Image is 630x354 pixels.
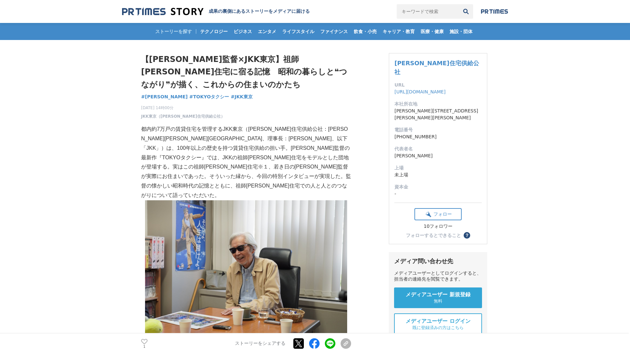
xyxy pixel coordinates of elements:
[394,270,482,282] div: メディアユーザーとしてログインすると、担当者の連絡先を閲覧できます。
[141,94,188,100] span: #[PERSON_NAME]
[280,23,317,40] a: ライフスタイル
[459,4,473,19] button: 検索
[145,200,347,335] img: thumbnail_0fe8d800-4b64-11f0-a60d-cfae4edd808c.JPG
[447,29,475,34] span: 施設・団体
[122,7,310,16] a: 成果の裏側にあるストーリーをメディアに届ける 成果の裏側にあるストーリーをメディアに届ける
[434,298,442,304] span: 無料
[394,60,479,75] a: [PERSON_NAME]住宅供給公社
[255,23,279,40] a: エンタメ
[380,29,417,34] span: キャリア・教育
[394,184,482,190] dt: 資本金
[481,9,508,14] img: prtimes
[141,53,351,91] h1: 【[PERSON_NAME]監督×JKK東京】祖師[PERSON_NAME]住宅に宿る記憶 昭和の暮らしと❝つながり❞が描く、これからの住まいのかたち
[351,29,379,34] span: 飲食・小売
[394,257,482,265] div: メディア問い合わせ先
[394,133,482,140] dd: [PHONE_NUMBER]
[447,23,475,40] a: 施設・団体
[351,23,379,40] a: 飲食・小売
[231,93,253,100] a: #JKK東京
[406,291,471,298] span: メディアユーザー 新規登録
[406,233,461,238] div: フォローするとできること
[394,101,482,108] dt: 本社所在地
[394,313,482,335] a: メディアユーザー ログイン 既に登録済みの方はこちら
[209,9,310,14] h2: 成果の裏側にあるストーリーをメディアに届ける
[198,23,230,40] a: テクノロジー
[189,93,229,100] a: #TOKYOタクシー
[141,345,148,348] p: 1
[318,29,350,34] span: ファイナンス
[198,29,230,34] span: テクノロジー
[414,224,462,229] div: 10フォロワー
[414,208,462,220] button: フォロー
[141,105,225,111] span: [DATE] 14時00分
[394,108,482,121] dd: [PERSON_NAME][STREET_ADDRESS][PERSON_NAME][PERSON_NAME]
[394,171,482,178] dd: 未上場
[318,23,350,40] a: ファイナンス
[464,232,470,239] button: ？
[141,113,225,119] a: JKK東京（[PERSON_NAME]住宅供給公社）
[141,93,188,100] a: #[PERSON_NAME]
[394,82,482,88] dt: URL
[394,165,482,171] dt: 上場
[231,94,253,100] span: #JKK東京
[231,23,255,40] a: ビジネス
[394,89,446,94] a: [URL][DOMAIN_NAME]
[397,4,459,19] input: キーワードで検索
[394,146,482,152] dt: 代表者名
[406,318,471,325] span: メディアユーザー ログイン
[380,23,417,40] a: キャリア・教育
[394,127,482,133] dt: 電話番号
[394,287,482,308] a: メディアユーザー 新規登録 無料
[394,190,482,197] dd: -
[122,7,203,16] img: 成果の裏側にあるストーリーをメディアに届ける
[189,94,229,100] span: #TOKYOタクシー
[418,23,446,40] a: 医療・健康
[412,325,464,331] span: 既に登録済みの方はこちら
[394,152,482,159] dd: [PERSON_NAME]
[465,233,469,238] span: ？
[280,29,317,34] span: ライフスタイル
[255,29,279,34] span: エンタメ
[141,125,351,200] p: 都内約7万戸の賃貸住宅を管理するJKK東京（[PERSON_NAME]住宅供給公社：[PERSON_NAME][PERSON_NAME][GEOGRAPHIC_DATA]、理事長：[PERSON...
[231,29,255,34] span: ビジネス
[418,29,446,34] span: 医療・健康
[235,341,285,347] p: ストーリーをシェアする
